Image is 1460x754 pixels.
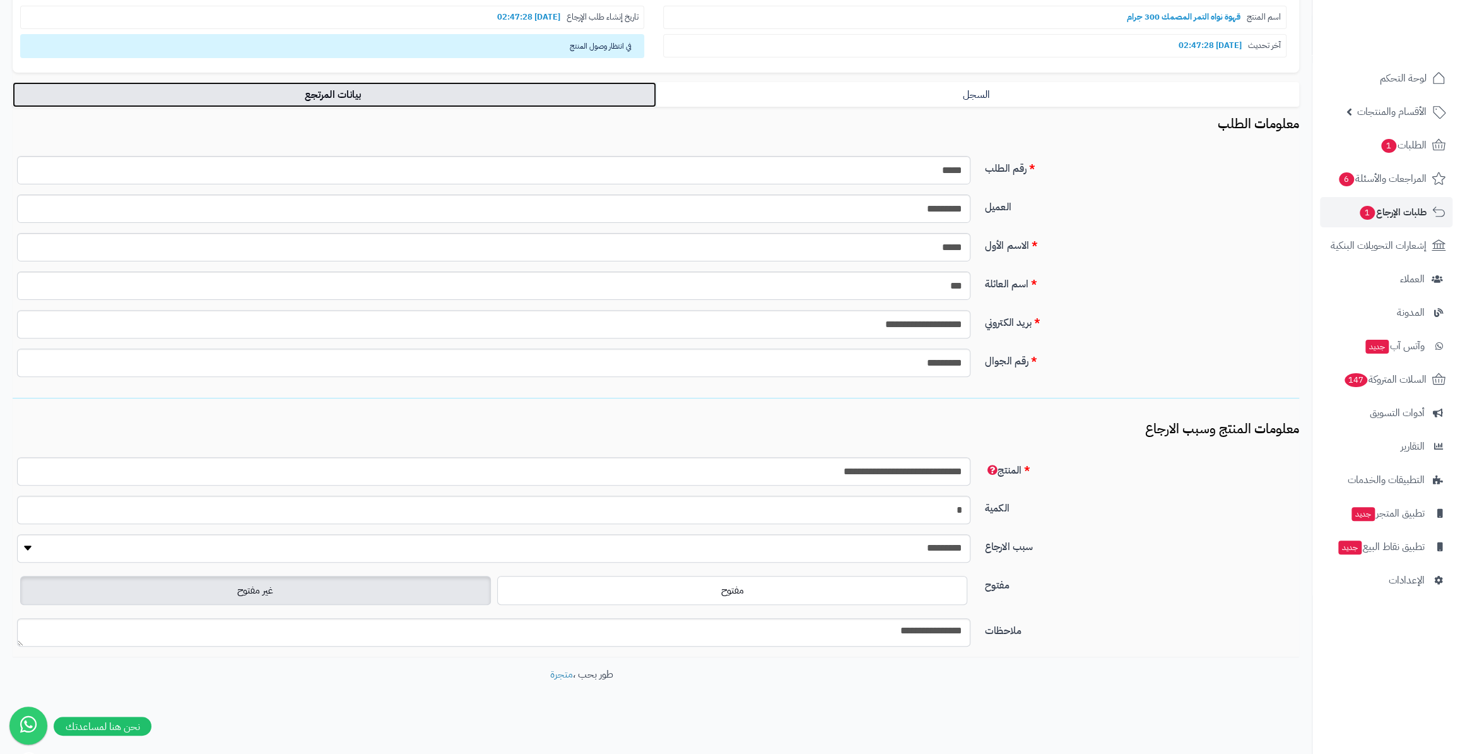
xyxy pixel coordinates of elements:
[1401,438,1425,455] span: التقارير
[1121,11,1247,23] b: قهوة نواه التمر المصمك 300 جرام
[1320,230,1452,261] a: إشعارات التحويلات البنكية
[1320,431,1452,462] a: التقارير
[1337,538,1425,556] span: تطبيق نقاط البيع
[1374,33,1448,60] img: logo-2.png
[985,463,1021,478] span: المنتج
[1348,471,1425,489] span: التطبيقات والخدمات
[980,194,1304,215] label: العميل
[1320,164,1452,194] a: المراجعات والأسئلة6
[1320,498,1452,529] a: تطبيق المتجرجديد
[550,667,573,682] a: متجرة
[980,349,1304,369] label: رقم الجوال
[1397,304,1425,321] span: المدونة
[980,573,1304,593] label: مفتوح
[1338,541,1362,554] span: جديد
[1331,237,1427,254] span: إشعارات التحويلات البنكية
[20,34,644,58] span: في انتظار وصول المنتج
[1320,264,1452,294] a: العملاء
[1345,373,1367,387] span: 147
[1365,340,1389,354] span: جديد
[1320,197,1452,227] a: طلبات الإرجاع1
[1358,203,1427,221] span: طلبات الإرجاع
[1338,170,1427,188] span: المراجعات والأسئلة
[980,534,1304,554] label: سبب الارجاع
[1320,465,1452,495] a: التطبيقات والخدمات
[491,11,567,23] b: [DATE] 02:47:28
[980,272,1304,292] label: اسم العائلة
[1381,139,1396,153] span: 1
[1343,371,1427,388] span: السلات المتروكة
[13,117,1299,131] h3: معلومات الطلب
[13,422,1299,436] h3: معلومات المنتج وسبب الارجاع
[1389,571,1425,589] span: الإعدادات
[1320,331,1452,361] a: وآتس آبجديد
[1172,39,1248,51] b: [DATE] 02:47:28
[1400,270,1425,288] span: العملاء
[1320,565,1452,595] a: الإعدادات
[1320,532,1452,562] a: تطبيق نقاط البيعجديد
[1380,69,1427,87] span: لوحة التحكم
[721,583,743,598] span: مفتوح
[1339,172,1354,186] span: 6
[237,583,273,598] span: غير مفتوح
[567,11,639,23] span: تاريخ إنشاء طلب الإرجاع
[1320,63,1452,93] a: لوحة التحكم
[1380,136,1427,154] span: الطلبات
[980,310,1304,330] label: بريد الكتروني
[1320,364,1452,395] a: السلات المتروكة147
[1320,297,1452,328] a: المدونة
[1248,40,1281,52] span: آخر تحديث
[13,82,656,107] a: بيانات المرتجع
[1357,103,1427,121] span: الأقسام والمنتجات
[980,233,1304,253] label: الاسم الأول
[1320,398,1452,428] a: أدوات التسويق
[1364,337,1425,355] span: وآتس آب
[1360,206,1375,220] span: 1
[980,156,1304,176] label: رقم الطلب
[980,618,1304,638] label: ملاحظات
[1320,130,1452,160] a: الطلبات1
[1350,505,1425,522] span: تطبيق المتجر
[656,82,1300,107] a: السجل
[1351,507,1375,521] span: جديد
[1247,11,1281,23] span: اسم المنتج
[980,496,1304,516] label: الكمية
[1370,404,1425,422] span: أدوات التسويق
